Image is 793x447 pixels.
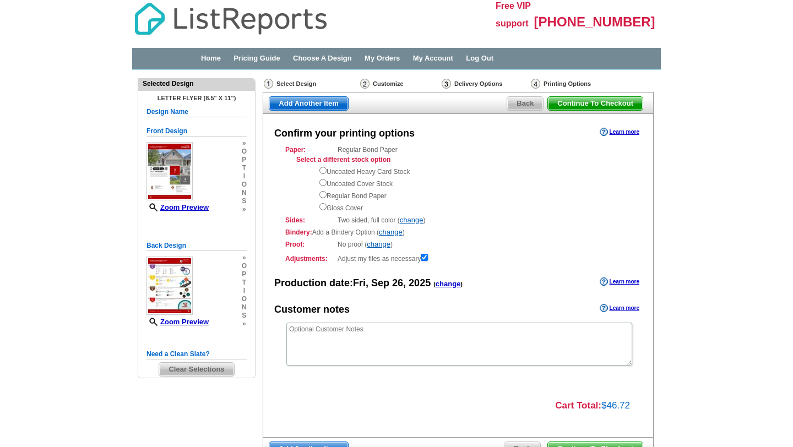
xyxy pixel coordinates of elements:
[242,320,247,328] span: »
[285,254,334,264] strong: Adjustments:
[242,189,247,197] span: n
[263,78,359,92] div: Select Design
[441,78,530,92] div: Delivery Options
[242,181,247,189] span: o
[365,54,400,62] a: My Orders
[146,257,193,315] img: small-thumb.jpg
[146,349,247,359] h5: Need a Clean Slate?
[242,205,247,214] span: »
[146,142,193,200] img: small-thumb.jpg
[531,79,540,89] img: Printing Options & Summary
[285,215,631,225] div: Two sided, full color ( )
[534,14,655,29] span: [PHONE_NUMBER]
[530,78,626,92] div: Printing Options
[242,156,247,164] span: p
[400,216,423,224] a: change
[296,156,390,163] strong: Select a different stock option
[146,95,247,101] h4: Letter Flyer (8.5" x 11")
[242,254,247,262] span: »
[436,280,461,288] a: change
[242,303,247,312] span: n
[242,279,247,287] span: t
[242,164,247,172] span: t
[360,79,370,89] img: Customize
[285,145,631,213] div: Regular Bond Paper
[146,241,247,251] h5: Back Design
[496,1,531,28] span: Free VIP support
[242,270,247,279] span: p
[146,107,247,117] h5: Design Name
[507,96,544,111] a: Back
[242,262,247,270] span: o
[146,126,247,137] h5: Front Design
[159,363,233,376] span: Clear Selections
[274,276,463,291] div: Production date:
[233,54,280,62] a: Pricing Guide
[285,239,631,249] div: No proof ( )
[274,303,350,317] div: Customer notes
[555,400,601,411] strong: Cart Total:
[548,97,643,110] span: Continue To Checkout
[433,281,463,287] span: ( )
[285,228,312,236] strong: Bindery:
[601,400,630,411] span: $46.72
[242,287,247,295] span: i
[285,252,631,264] div: Adjust my files as necessary
[146,318,209,326] a: Zoom Preview
[242,172,247,181] span: i
[274,127,415,141] div: Confirm your printing options
[367,240,390,248] a: change
[319,165,631,213] div: Uncoated Heavy Card Stock Uncoated Cover Stock Regular Bond Paper Gloss Cover
[242,197,247,205] span: s
[138,79,255,89] div: Selected Design
[242,312,247,320] span: s
[146,203,209,211] a: Zoom Preview
[600,128,639,137] a: Learn more
[392,277,406,288] span: 26,
[413,54,453,62] a: My Account
[285,239,334,249] strong: Proof:
[371,277,389,288] span: Sep
[442,79,451,89] img: Delivery Options
[242,139,247,148] span: »
[264,79,273,89] img: Select Design
[285,215,334,225] strong: Sides:
[285,145,334,155] strong: Paper:
[201,54,221,62] a: Home
[242,295,247,303] span: o
[466,54,493,62] a: Log Out
[600,304,639,313] a: Learn more
[269,96,349,111] a: Add Another Item
[600,277,639,286] a: Learn more
[285,227,631,237] div: Add a Bindery Option ( )
[242,148,247,156] span: o
[293,54,352,62] a: Choose A Design
[409,277,431,288] span: 2025
[359,78,441,89] div: Customize
[379,228,403,236] a: change
[507,97,543,110] span: Back
[353,277,368,288] span: Fri,
[269,97,348,110] span: Add Another Item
